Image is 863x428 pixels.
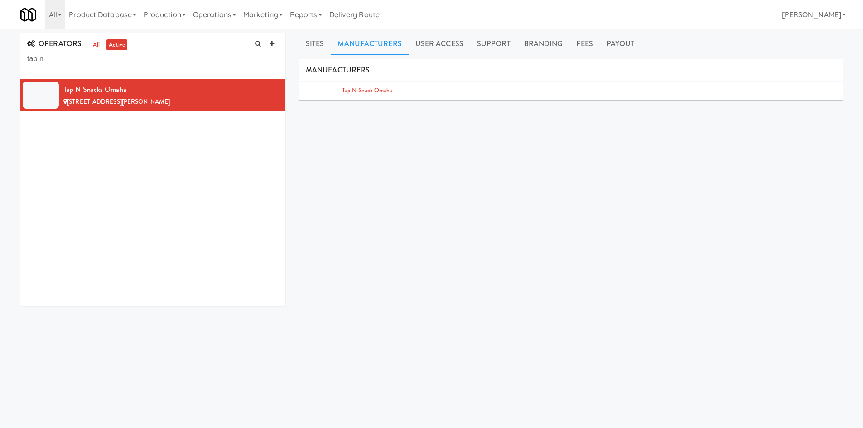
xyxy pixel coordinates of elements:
a: active [106,39,127,51]
div: Tap N Snacks Omaha [63,83,279,96]
a: User Access [409,33,470,55]
span: [STREET_ADDRESS][PERSON_NAME] [67,97,170,106]
a: all [91,39,102,51]
img: Micromart [20,7,36,23]
span: MANUFACTURERS [306,65,370,75]
input: Search Operator [27,51,279,67]
a: Sites [299,33,331,55]
a: Branding [517,33,570,55]
li: Tap N Snacks Omaha[STREET_ADDRESS][PERSON_NAME] [20,79,285,111]
span: OPERATORS [27,38,82,49]
a: Fees [569,33,599,55]
a: Support [470,33,517,55]
a: Payout [600,33,641,55]
a: Tap N Snack Omaha [342,86,393,95]
a: Manufacturers [331,33,408,55]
